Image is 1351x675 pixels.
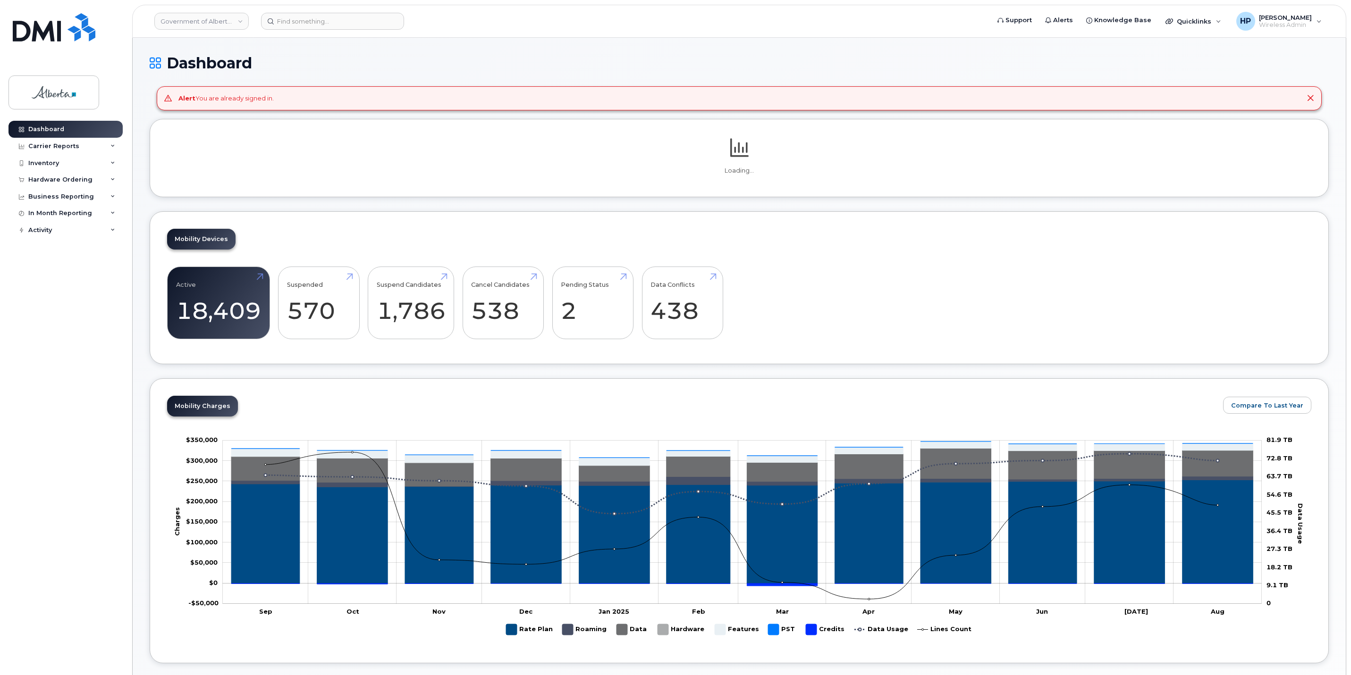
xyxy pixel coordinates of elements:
g: Data [231,448,1253,486]
g: Roaming [231,476,1253,487]
a: Data Conflicts 438 [650,272,714,334]
g: $0 [188,599,219,607]
a: Suspended 570 [287,272,351,334]
button: Compare To Last Year [1223,397,1311,414]
g: $0 [186,517,218,525]
tspan: Aug [1210,608,1224,615]
g: Data [616,620,648,639]
tspan: Mar [776,608,789,615]
tspan: Apr [862,608,875,615]
g: $0 [186,538,218,546]
tspan: $250,000 [186,477,218,484]
g: Rate Plan [231,480,1253,583]
g: Data Usage [854,620,908,639]
tspan: -$50,000 [188,599,219,607]
g: $0 [186,436,218,443]
tspan: 0 [1267,599,1271,607]
g: Credits [806,620,845,639]
tspan: 18.2 TB [1267,563,1292,570]
g: Legend [506,620,971,639]
tspan: Nov [432,608,446,615]
tspan: Dec [519,608,533,615]
tspan: Jun [1036,608,1048,615]
g: Features [715,620,759,639]
p: Loading... [167,167,1311,175]
tspan: May [949,608,963,615]
tspan: $150,000 [186,517,218,525]
g: $0 [190,558,218,566]
a: Active 18,409 [176,272,261,334]
tspan: 27.3 TB [1267,545,1292,552]
span: Compare To Last Year [1231,401,1303,410]
g: Features [231,442,1253,466]
tspan: Feb [692,608,705,615]
h1: Dashboard [150,55,1329,71]
tspan: 36.4 TB [1267,527,1292,534]
tspan: $100,000 [186,538,218,546]
g: $0 [186,477,218,484]
g: Lines Count [917,620,971,639]
tspan: $350,000 [186,436,218,443]
tspan: $200,000 [186,497,218,505]
tspan: 45.5 TB [1267,508,1292,516]
g: $0 [186,457,218,464]
a: Mobility Charges [167,396,238,417]
g: PST [768,620,796,639]
g: Hardware [658,620,705,639]
tspan: 81.9 TB [1267,436,1292,443]
tspan: Jan 2025 [599,608,629,615]
a: Suspend Candidates 1,786 [377,272,446,334]
tspan: 9.1 TB [1267,581,1288,589]
a: Cancel Candidates 538 [471,272,535,334]
strong: Alert [178,94,195,102]
tspan: [DATE] [1124,608,1148,615]
tspan: 54.6 TB [1267,491,1292,498]
tspan: Charges [173,507,181,535]
tspan: 63.7 TB [1267,472,1292,480]
tspan: Oct [346,608,359,615]
tspan: $50,000 [190,558,218,566]
g: Roaming [562,620,607,639]
tspan: Sep [259,608,272,615]
tspan: 72.8 TB [1267,454,1292,462]
g: $0 [186,497,218,505]
g: Rate Plan [506,620,553,639]
a: Pending Status 2 [561,272,625,334]
a: Mobility Devices [167,229,236,250]
div: You are already signed in. [178,94,274,103]
tspan: Data Usage [1297,503,1304,544]
tspan: $0 [209,579,218,586]
tspan: $300,000 [186,457,218,464]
